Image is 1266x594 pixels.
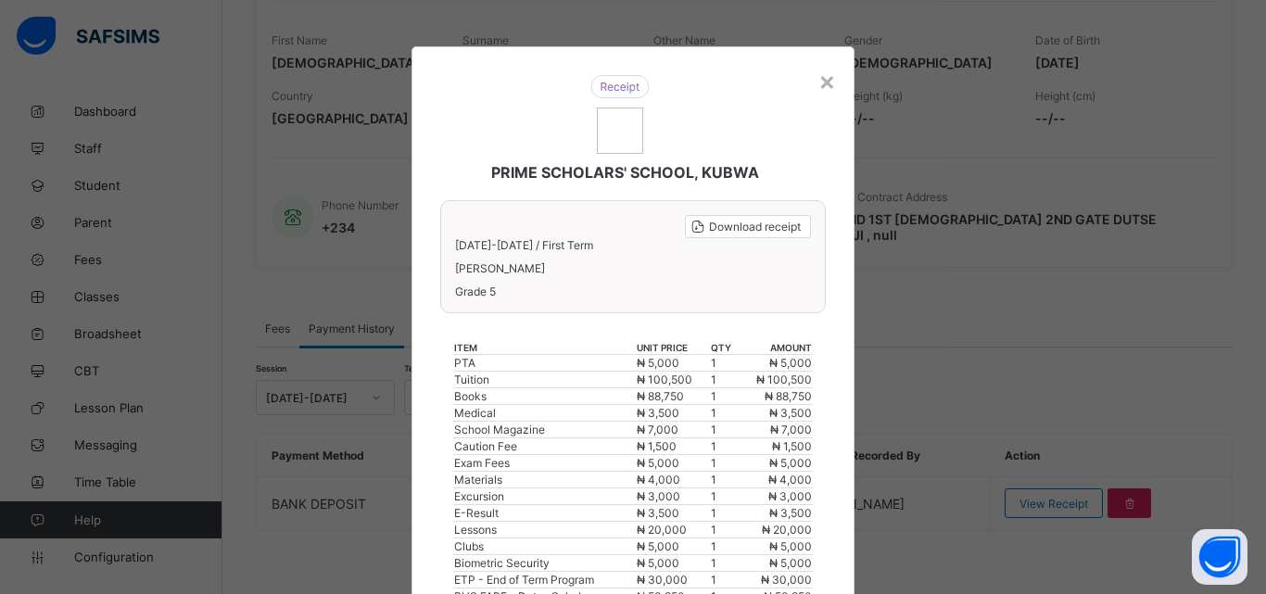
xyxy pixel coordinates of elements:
div: Clubs [454,539,635,553]
span: ₦ 30,000 [637,573,688,587]
span: ₦ 100,500 [637,373,692,386]
td: 1 [710,422,739,438]
span: ₦ 5,000 [769,456,812,470]
td: 1 [710,372,739,388]
td: 1 [710,472,739,488]
th: amount [739,341,813,355]
td: 1 [710,538,739,555]
span: ₦ 5,000 [637,556,679,570]
div: E-Result [454,506,635,520]
td: 1 [710,522,739,538]
td: 1 [710,405,739,422]
span: ₦ 3,500 [637,406,679,420]
th: qty [710,341,739,355]
span: ₦ 88,750 [765,389,812,403]
div: Medical [454,406,635,420]
button: Open asap [1192,529,1247,585]
td: 1 [710,555,739,572]
div: Lessons [454,523,635,537]
td: 1 [710,488,739,505]
div: PTA [454,356,635,370]
span: ₦ 5,000 [769,539,812,553]
div: Materials [454,473,635,487]
td: 1 [710,438,739,455]
span: ₦ 1,500 [772,439,812,453]
div: Exam Fees [454,456,635,470]
td: 1 [710,455,739,472]
div: × [818,65,836,96]
span: [PERSON_NAME] [455,261,811,275]
span: ₦ 7,000 [770,423,812,436]
span: ₦ 7,000 [637,423,678,436]
span: Grade 5 [455,284,811,298]
span: ₦ 3,500 [769,406,812,420]
img: PRIME SCHOLARS' SCHOOL, KUBWA [597,107,643,154]
div: ETP - End of Term Program [454,573,635,587]
span: ₦ 5,000 [637,456,679,470]
td: 1 [710,388,739,405]
span: ₦ 3,000 [768,489,812,503]
span: PRIME SCHOLARS' SCHOOL, KUBWA [491,163,759,182]
span: ₦ 20,000 [762,523,812,537]
span: ₦ 5,000 [637,356,679,370]
td: 1 [710,572,739,588]
span: ₦ 20,000 [637,523,687,537]
th: item [453,341,636,355]
span: ₦ 5,000 [769,356,812,370]
div: Caution Fee [454,439,635,453]
div: Biometric Security [454,556,635,570]
div: School Magazine [454,423,635,436]
span: [DATE]-[DATE] / First Term [455,238,593,252]
td: 1 [710,355,739,372]
td: 1 [710,505,739,522]
span: ₦ 5,000 [769,556,812,570]
div: Excursion [454,489,635,503]
th: unit price [636,341,710,355]
span: ₦ 30,000 [761,573,812,587]
span: ₦ 3,500 [637,506,679,520]
span: ₦ 3,500 [769,506,812,520]
span: ₦ 100,500 [756,373,812,386]
span: ₦ 5,000 [637,539,679,553]
div: Books [454,389,635,403]
div: Tuition [454,373,635,386]
span: ₦ 88,750 [637,389,684,403]
span: ₦ 1,500 [637,439,677,453]
span: ₦ 4,000 [768,473,812,487]
img: receipt.26f346b57495a98c98ef9b0bc63aa4d8.svg [590,75,650,98]
span: Download receipt [709,220,801,234]
span: ₦ 3,000 [637,489,680,503]
span: ₦ 4,000 [637,473,680,487]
